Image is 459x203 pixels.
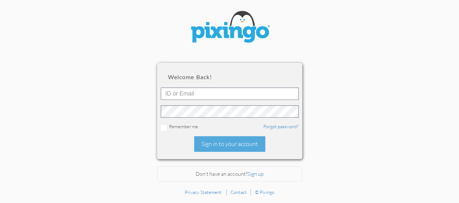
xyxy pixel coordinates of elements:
[186,7,273,48] img: pixingo logo
[168,74,291,80] h2: Welcome back!
[194,136,265,152] div: Sign in to your account
[247,171,264,177] a: Sign up
[263,123,299,129] a: Forgot password?
[255,189,274,195] a: © Pixingo
[157,166,302,182] div: Don't have an account?
[161,88,299,100] input: ID or Email
[161,123,299,131] div: Remember me
[230,189,247,195] a: Contact
[185,189,222,195] a: Privacy Statement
